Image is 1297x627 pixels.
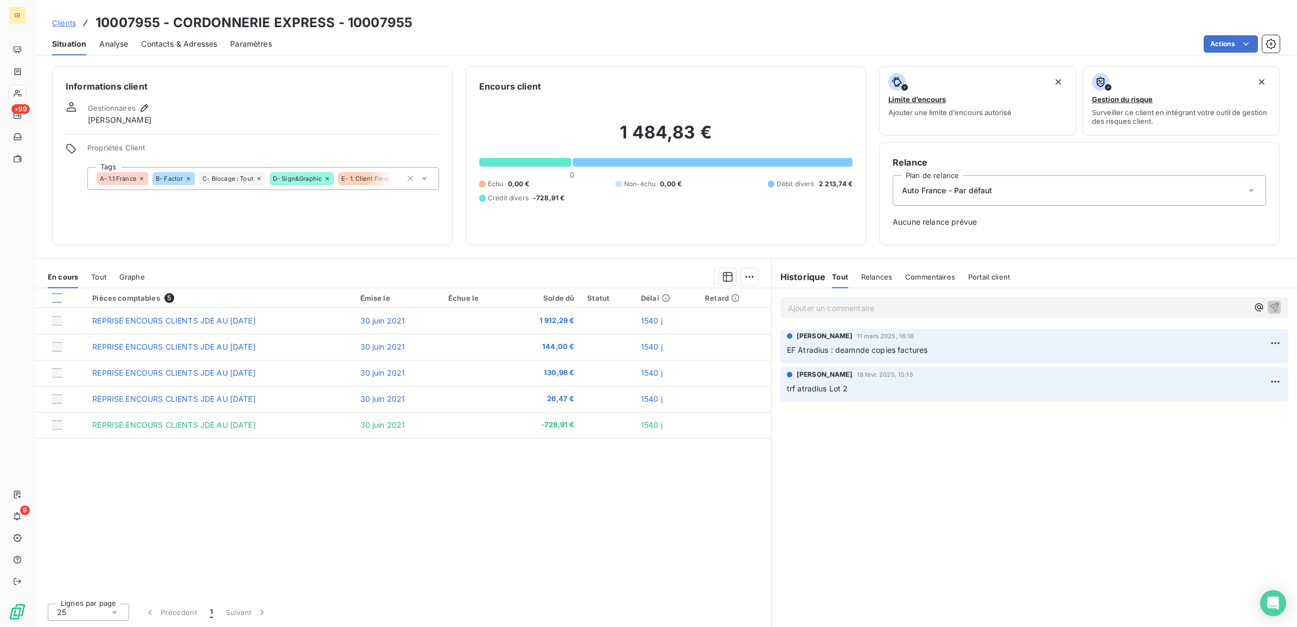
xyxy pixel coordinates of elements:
span: 1540 j [641,368,663,377]
div: Émise le [360,294,435,302]
span: D- Sign&Graphic [273,175,322,182]
button: Suivant [219,601,274,624]
span: 0,00 € [660,179,682,189]
span: Propriétés Client [87,143,439,159]
span: 26,47 € [514,394,575,404]
span: Relances [861,273,892,281]
span: 30 juin 2021 [360,342,405,351]
span: 1 [210,607,213,618]
span: Graphe [119,273,145,281]
a: Clients [52,17,76,28]
span: B- Factor [156,175,183,182]
span: -728,91 € [533,193,564,203]
span: Surveiller ce client en intégrant votre outil de gestion des risques client. [1092,108,1270,125]
span: Limite d’encours [888,95,946,104]
button: 1 [204,601,219,624]
span: C- Blocage : Tout [202,175,253,182]
span: 1 912,29 € [514,315,575,326]
span: REPRISE ENCOURS CLIENTS JDE AU [DATE] [92,316,256,325]
span: Analyse [99,39,128,49]
span: Crédit divers [488,193,529,203]
div: Pièces comptables [92,293,347,303]
button: Actions [1204,35,1258,53]
span: 1540 j [641,316,663,325]
span: Non-échu [624,179,656,189]
span: E- 1. Client Final [341,175,389,182]
span: 0,00 € [508,179,530,189]
span: 0 [570,170,574,179]
span: 30 juin 2021 [360,394,405,403]
span: -728,91 € [514,420,575,430]
span: 11 mars 2025, 16:18 [857,333,914,339]
h6: Relance [893,156,1266,169]
h6: Historique [772,270,826,283]
span: Commentaires [905,273,955,281]
button: Précédent [138,601,204,624]
span: Portail client [968,273,1010,281]
h6: Encours client [479,80,541,93]
span: REPRISE ENCOURS CLIENTS JDE AU [DATE] [92,394,256,403]
span: Tout [91,273,106,281]
h6: Informations client [66,80,439,93]
span: 30 juin 2021 [360,420,405,429]
span: Ajouter une limite d’encours autorisé [888,108,1012,117]
span: 1540 j [641,420,663,429]
span: [PERSON_NAME] [797,331,853,341]
span: 30 juin 2021 [360,368,405,377]
span: Paramètres [230,39,272,49]
div: Open Intercom Messenger [1260,590,1286,616]
span: [PERSON_NAME] [797,370,853,379]
span: 1540 j [641,394,663,403]
button: Gestion du risqueSurveiller ce client en intégrant votre outil de gestion des risques client. [1083,66,1280,136]
span: Situation [52,39,86,49]
h2: 1 484,83 € [479,122,853,154]
span: Débit divers [777,179,815,189]
span: Gestionnaires [88,104,136,112]
span: 1540 j [641,342,663,351]
span: Contacts & Adresses [141,39,217,49]
span: EF Atradius : deamnde copies factures [787,345,928,354]
div: Solde dû [514,294,575,302]
span: 2 213,74 € [819,179,853,189]
span: REPRISE ENCOURS CLIENTS JDE AU [DATE] [92,420,256,429]
span: 25 [57,607,66,618]
button: Limite d’encoursAjouter une limite d’encours autorisé [879,66,1076,136]
span: trf atradius Lot 2 [787,384,848,393]
span: Clients [52,18,76,27]
span: 144,00 € [514,341,575,352]
span: 30 juin 2021 [360,316,405,325]
div: Statut [587,294,628,302]
span: [PERSON_NAME] [88,115,151,125]
input: Ajouter une valeur [393,174,402,183]
span: REPRISE ENCOURS CLIENTS JDE AU [DATE] [92,342,256,351]
div: GI [9,7,26,24]
h3: 10007955 - CORDONNERIE EXPRESS - 10007955 [96,13,412,33]
div: Échue le [448,294,501,302]
span: Aucune relance prévue [893,217,1266,227]
span: Tout [832,273,848,281]
span: 130,98 € [514,368,575,378]
span: Échu [488,179,504,189]
span: REPRISE ENCOURS CLIENTS JDE AU [DATE] [92,368,256,377]
img: Logo LeanPay [9,603,26,620]
span: 5 [164,293,174,303]
div: Délai [641,294,692,302]
span: 9 [20,505,30,515]
span: 18 févr. 2025, 15:15 [857,371,913,378]
div: Retard [705,294,765,302]
span: Gestion du risque [1092,95,1153,104]
span: Auto France - Par défaut [902,185,993,196]
span: A- 1.1 France [100,175,136,182]
span: En cours [48,273,78,281]
span: +99 [11,104,30,114]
